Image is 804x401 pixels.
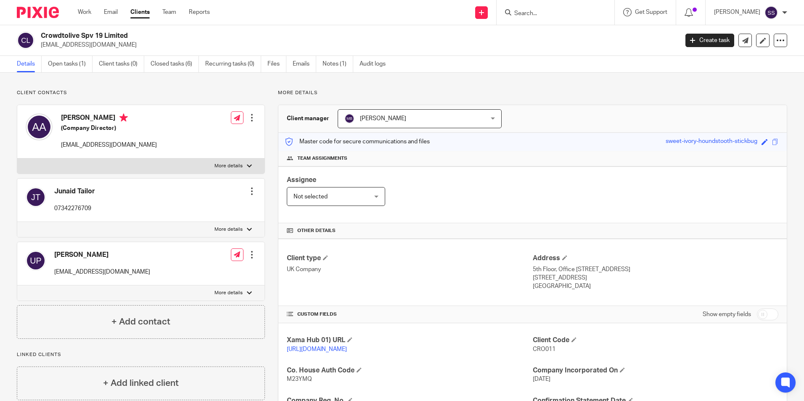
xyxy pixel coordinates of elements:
span: Assignee [287,177,316,183]
h4: Company Incorporated On [533,366,778,375]
span: [PERSON_NAME] [360,116,406,121]
div: sweet-ivory-houndstooth-stickbug [666,137,757,147]
span: Team assignments [297,155,347,162]
img: Pixie [17,7,59,18]
h4: + Add linked client [103,377,179,390]
span: [DATE] [533,376,550,382]
h4: Xama Hub 01) URL [287,336,532,345]
a: Create task [685,34,734,47]
p: More details [214,290,243,296]
a: Emails [293,56,316,72]
p: Client contacts [17,90,265,96]
a: Details [17,56,42,72]
a: Files [267,56,286,72]
a: Open tasks (1) [48,56,93,72]
p: [EMAIL_ADDRESS][DOMAIN_NAME] [41,41,673,49]
img: svg%3E [344,113,354,124]
h4: [PERSON_NAME] [54,251,150,259]
a: Closed tasks (6) [151,56,199,72]
a: Client tasks (0) [99,56,144,72]
p: 5th Floor, Office [STREET_ADDRESS] [533,265,778,274]
a: Work [78,8,91,16]
p: Linked clients [17,351,265,358]
a: Audit logs [360,56,392,72]
p: [EMAIL_ADDRESS][DOMAIN_NAME] [54,268,150,276]
p: [GEOGRAPHIC_DATA] [533,282,778,290]
a: Clients [130,8,150,16]
img: svg%3E [26,113,53,140]
a: [URL][DOMAIN_NAME] [287,346,347,352]
a: Email [104,8,118,16]
a: Reports [189,8,210,16]
span: M23YMQ [287,376,312,382]
h4: Client type [287,254,532,263]
a: Notes (1) [323,56,353,72]
p: 07342276709 [54,204,95,213]
label: Show empty fields [703,310,751,319]
span: Not selected [294,194,328,200]
h4: [PERSON_NAME] [61,113,157,124]
h4: Co. House Auth Code [287,366,532,375]
img: svg%3E [764,6,778,19]
p: [EMAIL_ADDRESS][DOMAIN_NAME] [61,141,157,149]
span: Get Support [635,9,667,15]
a: Team [162,8,176,16]
p: [STREET_ADDRESS] [533,274,778,282]
h4: Client Code [533,336,778,345]
h5: (Company Director) [61,124,157,132]
h2: Crowdtolive Spv 19 Limited [41,32,546,40]
span: CRO011 [533,346,555,352]
p: [PERSON_NAME] [714,8,760,16]
p: More details [214,163,243,169]
p: UK Company [287,265,532,274]
p: More details [214,226,243,233]
p: Master code for secure communications and files [285,137,430,146]
h4: Address [533,254,778,263]
h4: CUSTOM FIELDS [287,311,532,318]
h4: + Add contact [111,315,170,328]
img: svg%3E [17,32,34,49]
h4: Junaid Tailor [54,187,95,196]
p: More details [278,90,787,96]
img: svg%3E [26,187,46,207]
span: Other details [297,227,336,234]
img: svg%3E [26,251,46,271]
input: Search [513,10,589,18]
a: Recurring tasks (0) [205,56,261,72]
h3: Client manager [287,114,329,123]
i: Primary [119,113,128,122]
